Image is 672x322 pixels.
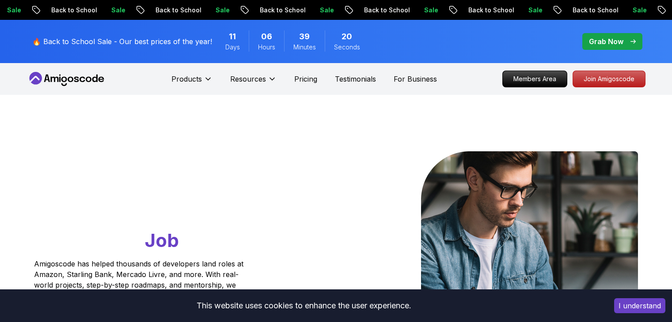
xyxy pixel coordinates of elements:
[342,30,352,43] span: 20 Seconds
[589,36,623,47] p: Grab Now
[521,6,549,15] p: Sale
[230,74,266,84] p: Resources
[34,151,277,253] h1: Go From Learning to Hired: Master Java, Spring Boot & Cloud Skills That Get You the
[293,43,316,52] span: Minutes
[104,6,132,15] p: Sale
[230,74,277,91] button: Resources
[357,6,417,15] p: Back to School
[34,258,246,301] p: Amigoscode has helped thousands of developers land roles at Amazon, Starling Bank, Mercado Livre,...
[334,43,360,52] span: Seconds
[573,71,645,87] a: Join Amigoscode
[394,74,437,84] a: For Business
[7,296,601,315] div: This website uses cookies to enhance the user experience.
[502,71,567,87] a: Members Area
[417,6,445,15] p: Sale
[299,30,310,43] span: 39 Minutes
[148,6,208,15] p: Back to School
[171,74,213,91] button: Products
[294,74,317,84] a: Pricing
[208,6,236,15] p: Sale
[229,30,236,43] span: 11 Days
[252,6,312,15] p: Back to School
[503,71,567,87] p: Members Area
[573,71,645,87] p: Join Amigoscode
[312,6,341,15] p: Sale
[335,74,376,84] a: Testimonials
[614,298,665,313] button: Accept cookies
[171,74,202,84] p: Products
[225,43,240,52] span: Days
[625,6,653,15] p: Sale
[32,36,212,47] p: 🔥 Back to School Sale - Our best prices of the year!
[565,6,625,15] p: Back to School
[461,6,521,15] p: Back to School
[261,30,272,43] span: 6 Hours
[258,43,275,52] span: Hours
[145,229,179,251] span: Job
[44,6,104,15] p: Back to School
